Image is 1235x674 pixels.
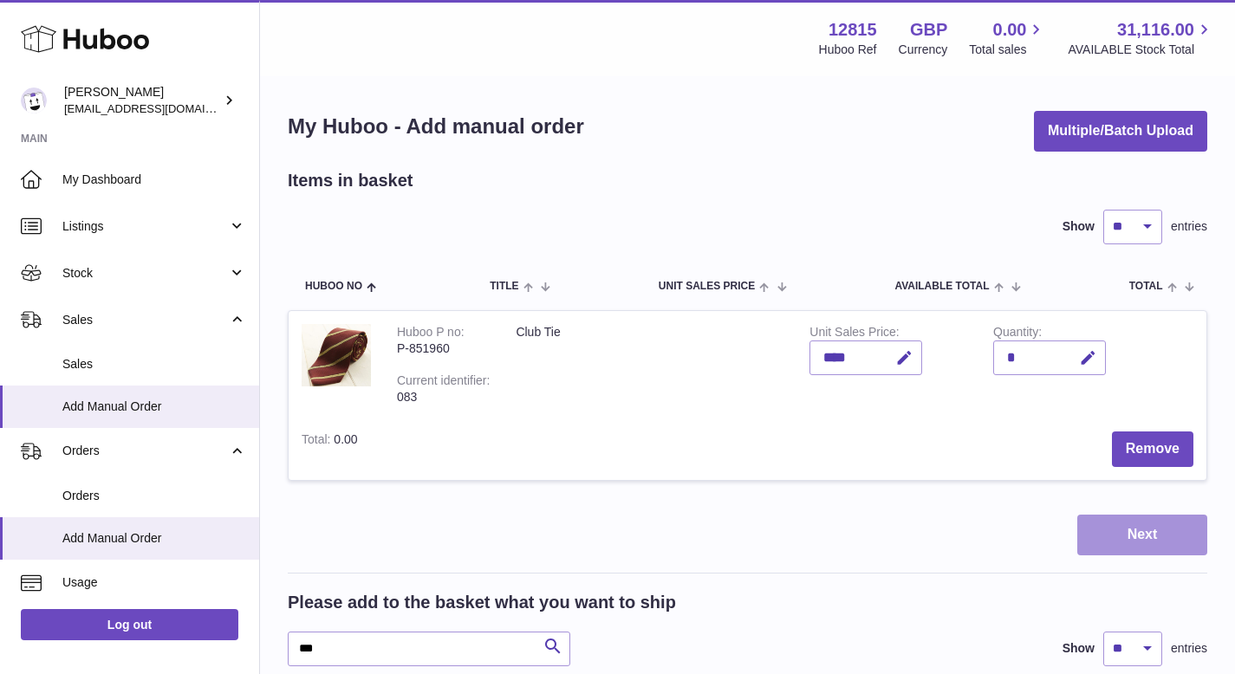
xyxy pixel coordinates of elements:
[1063,640,1095,657] label: Show
[829,18,877,42] strong: 12815
[62,312,228,328] span: Sales
[62,399,246,415] span: Add Manual Order
[894,281,989,292] span: AVAILABLE Total
[503,311,796,418] td: Club Tie
[302,324,371,386] img: Club Tie
[397,340,490,357] div: P-851960
[1171,218,1207,235] span: entries
[1171,640,1207,657] span: entries
[1034,111,1207,152] button: Multiple/Batch Upload
[993,18,1027,42] span: 0.00
[64,101,255,115] span: [EMAIL_ADDRESS][DOMAIN_NAME]
[62,218,228,235] span: Listings
[969,42,1046,58] span: Total sales
[397,389,490,405] div: 083
[1112,431,1193,467] button: Remove
[305,281,362,292] span: Huboo no
[809,325,899,343] label: Unit Sales Price
[64,84,220,117] div: [PERSON_NAME]
[1068,42,1214,58] span: AVAILABLE Stock Total
[62,443,228,459] span: Orders
[899,42,948,58] div: Currency
[62,265,228,282] span: Stock
[1063,218,1095,235] label: Show
[659,281,755,292] span: Unit Sales Price
[819,42,877,58] div: Huboo Ref
[397,325,465,343] div: Huboo P no
[969,18,1046,58] a: 0.00 Total sales
[910,18,947,42] strong: GBP
[21,87,47,113] img: shophawksclub@gmail.com
[1117,18,1194,42] span: 31,116.00
[288,113,584,140] h1: My Huboo - Add manual order
[288,169,413,192] h2: Items in basket
[397,373,490,392] div: Current identifier
[62,488,246,504] span: Orders
[62,356,246,373] span: Sales
[1077,515,1207,555] button: Next
[62,172,246,188] span: My Dashboard
[302,432,334,450] label: Total
[62,530,246,547] span: Add Manual Order
[490,281,518,292] span: Title
[1068,18,1214,58] a: 31,116.00 AVAILABLE Stock Total
[993,325,1042,343] label: Quantity
[334,432,357,446] span: 0.00
[1129,281,1163,292] span: Total
[62,574,246,591] span: Usage
[21,609,238,640] a: Log out
[288,591,676,614] h2: Please add to the basket what you want to ship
